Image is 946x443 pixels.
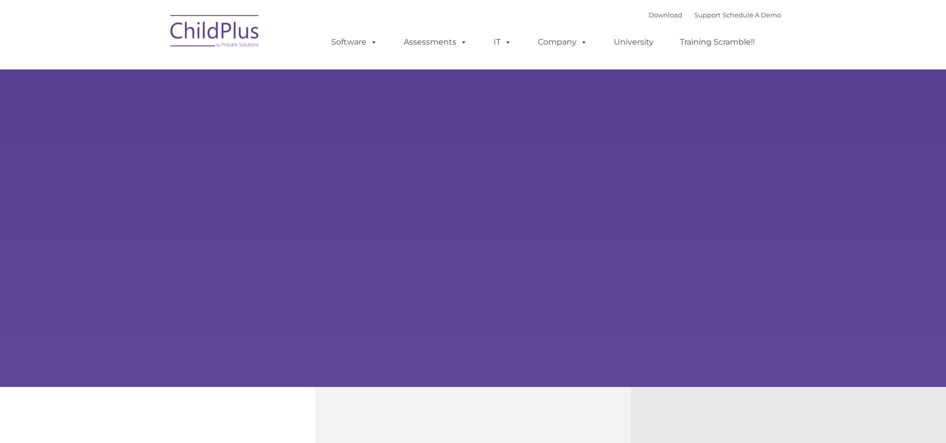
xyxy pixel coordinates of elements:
img: ChildPlus by Procare Solutions [165,8,265,58]
a: University [604,32,663,52]
a: Company [528,32,597,52]
a: Assessments [394,32,477,52]
a: Training Scramble!! [670,32,765,52]
a: Software [321,32,387,52]
font: | [649,11,781,19]
a: IT [484,32,521,52]
a: Download [649,11,682,19]
a: Support [694,11,721,19]
a: Schedule A Demo [723,11,781,19]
